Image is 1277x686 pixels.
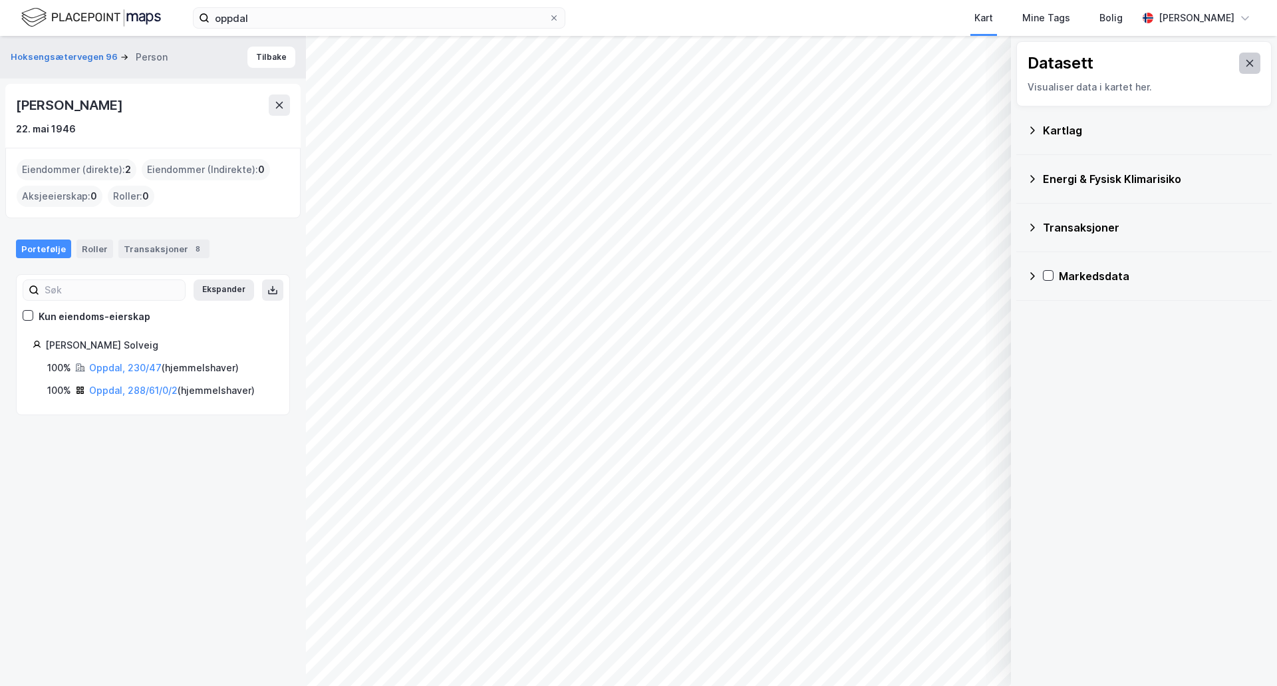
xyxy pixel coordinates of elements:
[191,242,204,256] div: 8
[89,360,239,376] div: ( hjemmelshaver )
[210,8,549,28] input: Søk på adresse, matrikkel, gårdeiere, leietakere eller personer
[39,309,150,325] div: Kun eiendoms-eierskap
[76,240,113,258] div: Roller
[1028,79,1260,95] div: Visualiser data i kartet her.
[16,94,125,116] div: [PERSON_NAME]
[89,383,255,399] div: ( hjemmelshaver )
[1043,122,1261,138] div: Kartlag
[1099,10,1123,26] div: Bolig
[142,188,149,204] span: 0
[47,383,71,399] div: 100%
[47,360,71,376] div: 100%
[1028,53,1093,74] div: Datasett
[258,162,265,178] span: 0
[1043,171,1261,187] div: Energi & Fysisk Klimarisiko
[1059,268,1261,284] div: Markedsdata
[45,337,273,353] div: [PERSON_NAME] Solveig
[17,186,102,207] div: Aksjeeierskap :
[1043,220,1261,236] div: Transaksjoner
[1159,10,1234,26] div: [PERSON_NAME]
[16,240,71,258] div: Portefølje
[118,240,210,258] div: Transaksjoner
[39,280,185,300] input: Søk
[89,362,162,373] a: Oppdal, 230/47
[11,51,120,64] button: Hoksengsætervegen 96
[142,159,270,180] div: Eiendommer (Indirekte) :
[1210,622,1277,686] iframe: Chat Widget
[21,6,161,29] img: logo.f888ab2527a4732fd821a326f86c7f29.svg
[125,162,131,178] span: 2
[17,159,136,180] div: Eiendommer (direkte) :
[974,10,993,26] div: Kart
[90,188,97,204] span: 0
[108,186,154,207] div: Roller :
[1022,10,1070,26] div: Mine Tags
[136,49,168,65] div: Person
[16,121,76,137] div: 22. mai 1946
[194,279,254,301] button: Ekspander
[89,385,178,396] a: Oppdal, 288/61/0/2
[247,47,295,68] button: Tilbake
